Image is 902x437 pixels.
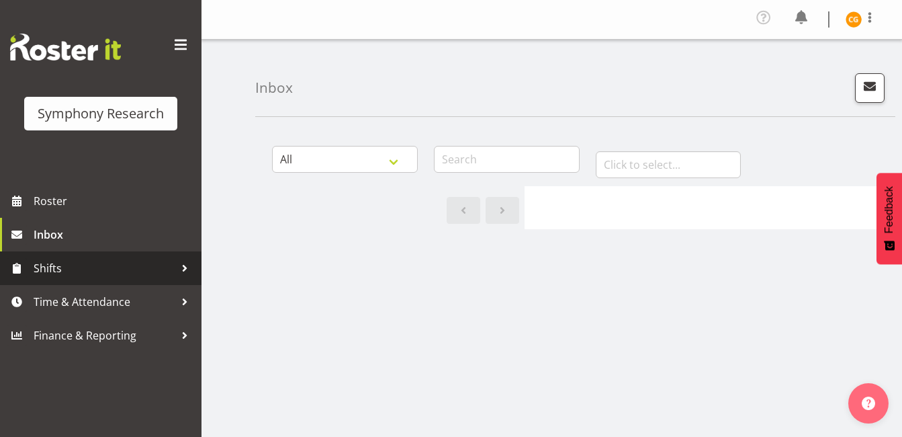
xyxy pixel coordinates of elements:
[34,225,195,245] span: Inbox
[862,397,875,410] img: help-xxl-2.png
[883,186,895,233] span: Feedback
[846,11,862,28] img: chariss-gumbeze11861.jpg
[486,197,519,224] a: Next page
[255,80,293,95] h4: Inbox
[434,146,580,173] input: Search
[34,325,175,346] span: Finance & Reporting
[34,191,195,211] span: Roster
[34,292,175,312] span: Time & Attendance
[34,258,175,278] span: Shifts
[10,34,121,61] img: Rosterit website logo
[447,197,480,224] a: Previous page
[876,173,902,264] button: Feedback - Show survey
[596,151,741,178] input: Click to select...
[38,104,164,124] div: Symphony Research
